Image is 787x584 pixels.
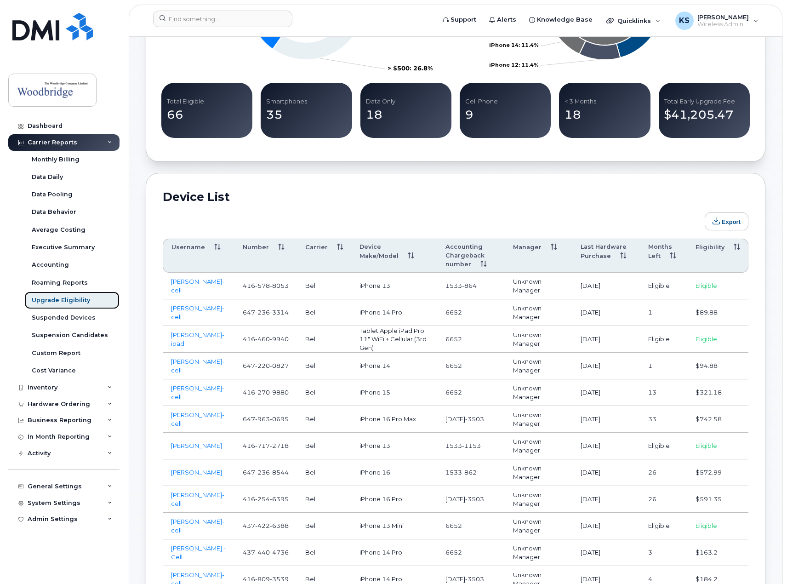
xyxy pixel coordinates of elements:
[687,273,748,299] td: Eligible
[297,299,351,326] td: Bell
[351,299,437,326] td: iPhone 14 Pro
[640,539,687,566] td: 3
[171,331,224,347] a: [PERSON_NAME]-ipad
[297,406,351,433] td: Bell
[505,273,572,299] td: Unknown Manager
[640,379,687,406] td: 13
[437,433,505,459] td: 1533-1153
[437,459,505,486] td: 1533-862
[505,406,572,433] td: Unknown Manager
[297,239,351,273] th: Carrier: activate to sort column ascending
[243,335,289,343] span: 416
[255,282,270,289] span: 578
[243,415,289,423] span: 647
[572,539,640,566] td: [DATE]
[505,486,572,513] td: Unknown Manager
[537,15,593,24] span: Knowledge Base
[270,415,289,423] span: 0695
[351,379,437,406] td: iPhone 15
[489,42,539,49] tspan: iPhone 14: 11.4%
[572,326,640,353] td: [DATE]
[437,539,505,566] td: 6652
[565,97,644,106] p: < 3 Months
[679,15,690,26] span: KS
[388,64,433,72] tspan: > $500: 26.8%
[640,353,687,379] td: 1
[163,239,234,273] th: Username: activate to sort column ascending
[255,549,270,556] span: 440
[171,411,224,427] a: [PERSON_NAME]-cell
[297,513,351,539] td: Bell
[297,433,351,459] td: Bell
[505,459,572,486] td: Unknown Manager
[167,97,247,106] p: Total Eligible
[483,11,523,29] a: Alerts
[171,544,226,561] a: [PERSON_NAME] - Cell
[243,442,289,449] span: 416
[640,433,687,459] td: Eligible
[171,469,222,476] a: [PERSON_NAME]
[640,459,687,486] td: 26
[243,282,289,289] span: 416
[255,335,270,343] span: 460
[572,379,640,406] td: [DATE]
[436,11,483,29] a: Support
[465,107,545,123] p: 9
[351,486,437,513] td: iPhone 16 Pro
[664,107,744,123] p: $41,205.47
[437,239,505,273] th: Accounting Chargeback number: activate to sort column ascending
[270,495,289,503] span: 6395
[505,239,572,273] th: Manager: activate to sort column ascending
[351,433,437,459] td: iPhone 13
[243,309,289,316] span: 647
[351,239,437,273] th: Device Make/Model: activate to sort column ascending
[572,299,640,326] td: [DATE]
[351,353,437,379] td: iPhone 14
[697,13,749,21] span: [PERSON_NAME]
[687,406,748,433] td: $742.58
[243,575,289,583] span: 416
[270,575,289,583] span: 3539
[687,326,748,353] td: Eligible
[366,97,446,106] p: Data Only
[171,358,224,374] a: [PERSON_NAME]-cell
[171,518,224,534] a: [PERSON_NAME]-cell
[437,406,505,433] td: [DATE]-3503
[572,486,640,513] td: [DATE]
[669,11,765,30] div: Keith Siu
[437,353,505,379] td: 6652
[297,273,351,299] td: Bell
[171,384,224,401] a: [PERSON_NAME]-cell
[351,273,437,299] td: iPhone 13
[572,406,640,433] td: [DATE]
[687,239,748,273] th: Eligibility: activate to sort column ascending
[351,539,437,566] td: iPhone 14 Pro
[351,459,437,486] td: iPhone 16
[505,513,572,539] td: Unknown Manager
[243,389,289,396] span: 416
[255,469,270,476] span: 236
[255,575,270,583] span: 809
[489,62,539,68] tspan: iPhone 12: 11.4%
[270,389,289,396] span: 9880
[297,539,351,566] td: Bell
[640,513,687,539] td: Eligible
[617,17,651,24] span: Quicklinks
[234,239,297,273] th: Number: activate to sort column ascending
[297,326,351,353] td: Bell
[465,97,545,106] p: Cell Phone
[255,389,270,396] span: 270
[505,433,572,459] td: Unknown Manager
[705,212,748,231] button: Export
[437,379,505,406] td: 6652
[664,97,744,106] p: Total Early Upgrade Fee
[572,459,640,486] td: [DATE]
[640,273,687,299] td: Eligible
[572,433,640,459] td: [DATE]
[572,513,640,539] td: [DATE]
[270,442,289,449] span: 2718
[697,21,749,28] span: Wireless Admin
[255,415,270,423] span: 963
[270,362,289,369] span: 0827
